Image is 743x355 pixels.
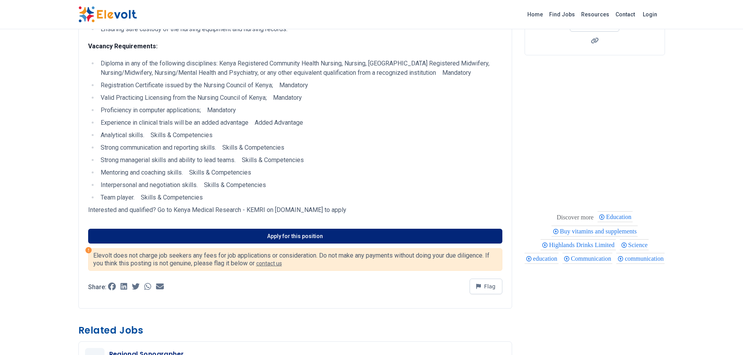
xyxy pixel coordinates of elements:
a: Contact [612,8,638,21]
li: Interpersonal and negotiation skills. Skills & Competencies [98,180,502,190]
li: Analytical skills. Skills & Competencies [98,131,502,140]
p: Elevolt does not charge job seekers any fees for job applications or consideration. Do not make a... [93,252,497,267]
a: Find Jobs [546,8,578,21]
div: Communication [562,253,612,264]
div: Buy vitamins and supplements [551,226,638,237]
li: Diploma in any of the following disciplines: Kenya Registered Community Health Nursing, Nursing, ... [98,59,502,78]
a: Apply for this position [88,229,502,244]
p: Share: [88,284,106,290]
iframe: Advertisement [525,65,665,174]
li: Strong managerial skills and ability to lead teams. Skills & Competencies [98,155,502,165]
a: contact us [256,260,282,267]
li: Strong communication and reporting skills. Skills & Competencies [98,143,502,152]
p: Interested and qualified? Go to Kenya Medical Research - KEMRI on [DOMAIN_NAME] to apply [88,205,502,215]
img: Elevolt [78,6,137,23]
div: communication [616,253,665,264]
div: Highlands Drinks Limited [541,239,616,250]
div: These are topics related to the article that might interest you [557,212,594,223]
span: Education [606,214,634,220]
span: Buy vitamins and supplements [560,228,639,235]
span: communication [625,255,666,262]
li: Team player. Skills & Competencies [98,193,502,202]
span: Highlands Drinks Limited [549,242,617,248]
li: Registration Certificate issued by the Nursing Council of Kenya; Mandatory [98,81,502,90]
strong: Vacancy Requirements: [88,42,158,50]
button: Flag [470,279,502,294]
span: Science [628,242,650,248]
li: Ensuring safe custody of the nursing equipment and nursing records. [98,25,502,34]
a: Home [524,8,546,21]
span: education [533,255,560,262]
div: Education [598,211,633,222]
li: Mentoring and coaching skills. Skills & Competencies [98,168,502,177]
li: Proficiency in computer applications; Mandatory [98,106,502,115]
a: Resources [578,8,612,21]
iframe: Chat Widget [704,318,743,355]
div: education [525,253,559,264]
span: Communication [571,255,614,262]
div: Science [620,239,649,250]
li: Valid Practicing Licensing from the Nursing Council of Kenya; Mandatory [98,93,502,102]
li: Experience in clinical trials will be an added advantage Added Advantage [98,118,502,127]
a: Login [638,7,662,22]
h3: Related Jobs [78,324,512,337]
